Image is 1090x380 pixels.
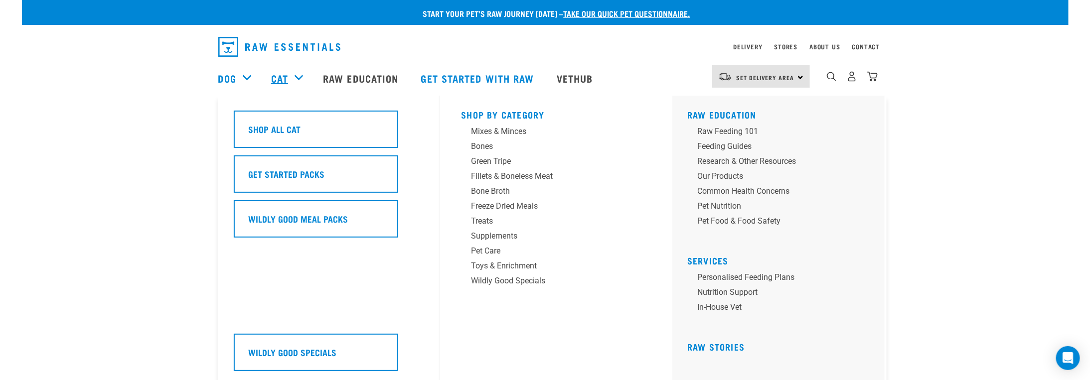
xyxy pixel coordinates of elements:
[462,200,651,215] a: Freeze Dried Meals
[687,255,877,263] h5: Services
[471,230,627,242] div: Supplements
[687,155,877,170] a: Research & Other Resources
[687,271,877,286] a: Personalised Feeding Plans
[248,123,301,135] h5: Shop All Cat
[218,71,236,86] a: Dog
[547,58,606,98] a: Vethub
[737,76,794,79] span: Set Delivery Area
[471,245,627,257] div: Pet Care
[471,185,627,197] div: Bone Broth
[462,185,651,200] a: Bone Broth
[687,126,877,140] a: Raw Feeding 101
[411,58,547,98] a: Get started with Raw
[462,155,651,170] a: Green Tripe
[1056,346,1080,370] div: Open Intercom Messenger
[471,140,627,152] div: Bones
[462,245,651,260] a: Pet Care
[697,126,853,137] div: Raw Feeding 101
[687,301,877,316] a: In-house vet
[471,155,627,167] div: Green Tripe
[847,71,857,82] img: user.png
[462,126,651,140] a: Mixes & Minces
[687,140,877,155] a: Feeding Guides
[827,72,836,81] img: home-icon-1@2x.png
[852,45,880,48] a: Contact
[462,215,651,230] a: Treats
[234,111,423,155] a: Shop All Cat
[248,346,336,359] h5: Wildly Good Specials
[697,215,853,227] div: Pet Food & Food Safety
[248,212,348,225] h5: Wildly Good Meal Packs
[687,344,745,349] a: Raw Stories
[462,275,651,290] a: Wildly Good Specials
[733,45,762,48] a: Delivery
[210,33,880,61] nav: dropdown navigation
[29,7,1076,19] p: Start your pet’s raw journey [DATE] –
[471,215,627,227] div: Treats
[462,170,651,185] a: Fillets & Boneless Meat
[564,11,690,15] a: take our quick pet questionnaire.
[218,37,340,57] img: Raw Essentials Logo
[687,215,877,230] a: Pet Food & Food Safety
[462,110,651,118] h5: Shop By Category
[271,71,288,86] a: Cat
[867,71,878,82] img: home-icon@2x.png
[22,58,1069,98] nav: dropdown navigation
[471,260,627,272] div: Toys & Enrichment
[697,200,853,212] div: Pet Nutrition
[687,112,757,117] a: Raw Education
[248,167,324,180] h5: Get Started Packs
[687,185,877,200] a: Common Health Concerns
[697,170,853,182] div: Our Products
[471,200,627,212] div: Freeze Dried Meals
[234,155,423,200] a: Get Started Packs
[718,72,732,81] img: van-moving.png
[687,200,877,215] a: Pet Nutrition
[313,58,411,98] a: Raw Education
[809,45,840,48] a: About Us
[697,155,853,167] div: Research & Other Resources
[462,140,651,155] a: Bones
[687,286,877,301] a: Nutrition Support
[462,230,651,245] a: Supplements
[234,200,423,245] a: Wildly Good Meal Packs
[687,170,877,185] a: Our Products
[697,185,853,197] div: Common Health Concerns
[234,334,423,379] a: Wildly Good Specials
[775,45,798,48] a: Stores
[471,126,627,137] div: Mixes & Minces
[462,260,651,275] a: Toys & Enrichment
[697,140,853,152] div: Feeding Guides
[471,170,627,182] div: Fillets & Boneless Meat
[471,275,627,287] div: Wildly Good Specials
